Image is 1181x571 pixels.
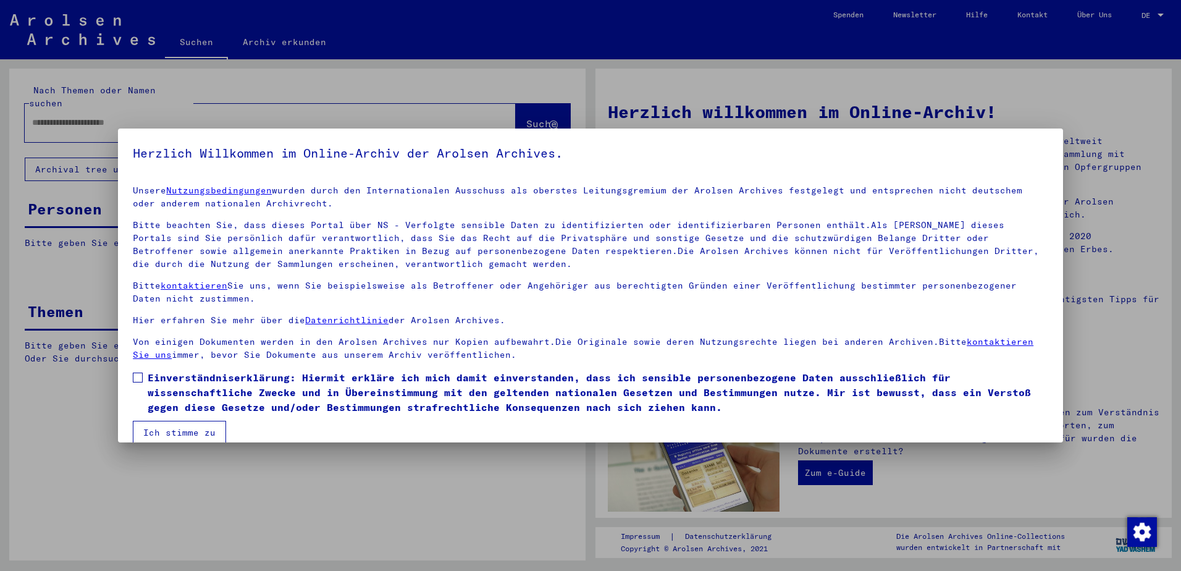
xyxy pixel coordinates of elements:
[305,315,389,326] a: Datenrichtlinie
[1127,517,1156,546] div: Zustimmung ändern
[133,184,1048,210] p: Unsere wurden durch den Internationalen Ausschuss als oberstes Leitungsgremium der Arolsen Archiv...
[1127,517,1157,547] img: Zustimmung ändern
[133,421,226,444] button: Ich stimme zu
[148,370,1048,415] span: Einverständniserklärung: Hiermit erkläre ich mich damit einverstanden, dass ich sensible personen...
[133,314,1048,327] p: Hier erfahren Sie mehr über die der Arolsen Archives.
[133,336,1048,362] p: Von einigen Dokumenten werden in den Arolsen Archives nur Kopien aufbewahrt.Die Originale sowie d...
[133,143,1048,163] h5: Herzlich Willkommen im Online-Archiv der Arolsen Archives.
[133,336,1033,360] a: kontaktieren Sie uns
[133,219,1048,271] p: Bitte beachten Sie, dass dieses Portal über NS - Verfolgte sensible Daten zu identifizierten oder...
[161,280,227,291] a: kontaktieren
[133,279,1048,305] p: Bitte Sie uns, wenn Sie beispielsweise als Betroffener oder Angehöriger aus berechtigten Gründen ...
[166,185,272,196] a: Nutzungsbedingungen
